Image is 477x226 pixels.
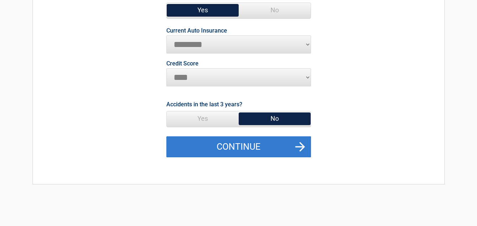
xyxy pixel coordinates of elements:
[239,111,311,126] span: No
[166,61,199,67] label: Credit Score
[167,111,239,126] span: Yes
[166,99,242,109] label: Accidents in the last 3 years?
[167,3,239,17] span: Yes
[166,28,227,34] label: Current Auto Insurance
[166,136,311,157] button: Continue
[239,3,311,17] span: No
